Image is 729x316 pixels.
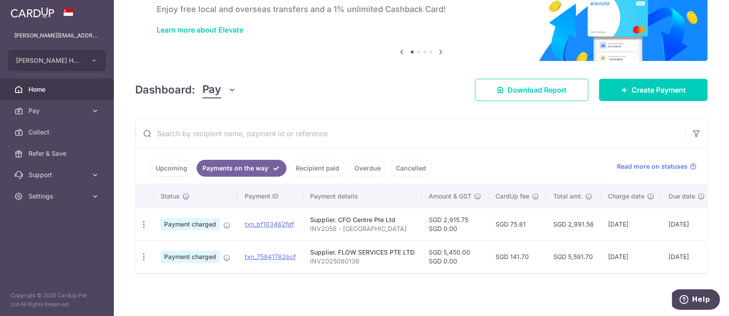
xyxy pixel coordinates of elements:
td: SGD 2,991.56 [546,208,601,240]
span: Pay [202,81,221,98]
button: Pay [202,81,237,98]
td: [DATE] [661,208,712,240]
span: Read more on statuses [617,162,688,171]
td: [DATE] [601,240,661,273]
a: txn_bf103462fdf [245,220,294,228]
span: Charge date [608,192,644,201]
td: SGD 2,915.75 SGD 0.00 [422,208,488,240]
input: Search by recipient name, payment id or reference [136,119,686,148]
h6: Enjoy free local and overseas transfers and a 1% unlimited Cashback Card! [157,4,686,15]
span: Support [28,170,87,179]
a: Recipient paid [290,160,345,177]
a: Upcoming [150,160,193,177]
a: txn_75941782bcf [245,253,296,260]
span: Refer & Save [28,149,87,158]
span: Settings [28,192,87,201]
span: Home [28,85,87,94]
p: INV2025080136 [310,257,415,266]
a: Read more on statuses [617,162,697,171]
span: Pay [28,106,87,115]
a: Payments on the way [197,160,286,177]
th: Payment details [303,185,422,208]
td: SGD 75.81 [488,208,546,240]
p: [PERSON_NAME][EMAIL_ADDRESS][DOMAIN_NAME] [14,31,100,40]
a: Overdue [349,160,387,177]
span: Download Report [507,85,567,95]
span: Due date [669,192,695,201]
th: Payment ID [238,185,303,208]
div: Supplier. FLOW SERVICES PTE LTD [310,248,415,257]
img: CardUp [11,7,54,18]
span: Collect [28,128,87,137]
td: SGD 5,591.70 [546,240,601,273]
div: Supplier. CFO Centre Pte Ltd [310,215,415,224]
button: [PERSON_NAME] HOLDINGS PTE. LTD. [8,50,106,71]
iframe: Opens a widget where you can find more information [672,289,720,312]
span: Payment charged [161,251,220,263]
span: Payment charged [161,218,220,231]
span: Create Payment [632,85,686,95]
span: [PERSON_NAME] HOLDINGS PTE. LTD. [16,56,82,65]
span: CardUp fee [495,192,529,201]
h4: Dashboard: [135,82,195,98]
td: SGD 141.70 [488,240,546,273]
a: Download Report [475,79,588,101]
td: [DATE] [661,240,712,273]
p: INV2058 - [GEOGRAPHIC_DATA] [310,224,415,233]
td: [DATE] [601,208,661,240]
span: Status [161,192,180,201]
span: Total amt. [553,192,583,201]
td: SGD 5,450.00 SGD 0.00 [422,240,488,273]
a: Learn more about Elevate [157,25,243,34]
span: Amount & GST [429,192,471,201]
a: Create Payment [599,79,708,101]
a: Cancelled [390,160,432,177]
